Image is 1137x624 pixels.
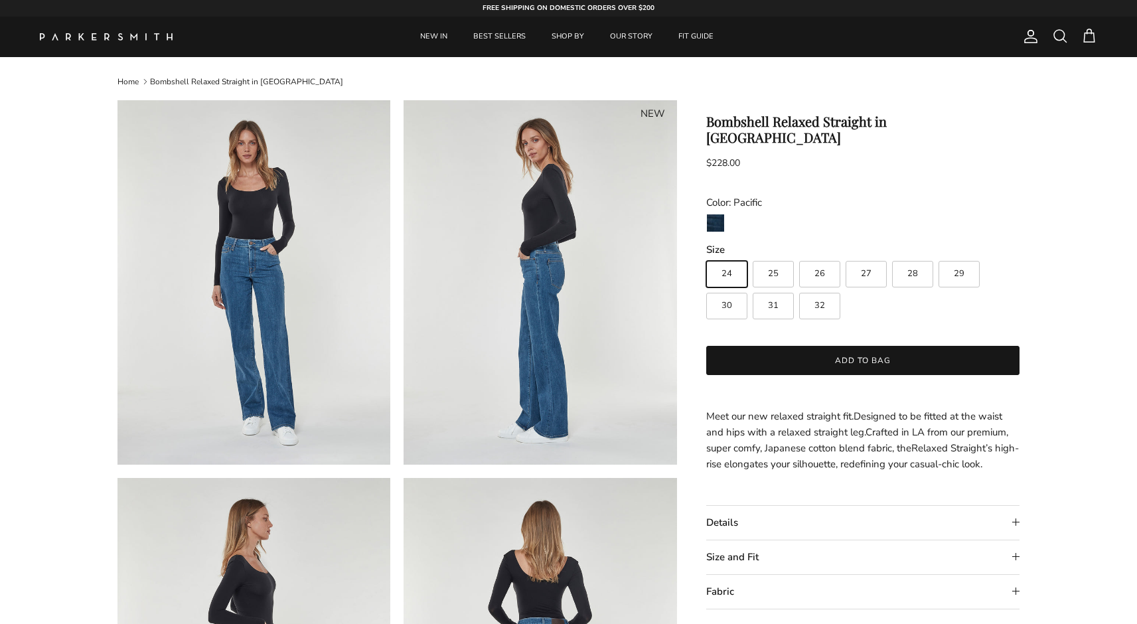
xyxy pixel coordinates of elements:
a: SHOP BY [540,17,596,57]
span: 24 [721,270,732,278]
div: Color: Pacific [706,195,1020,210]
div: Primary [198,17,937,57]
span: 30 [721,301,732,310]
a: BEST SELLERS [461,17,538,57]
span: 26 [814,270,825,278]
img: Pacific [707,214,724,232]
summary: Size and Fit [706,540,1020,574]
button: Add to bag [706,346,1020,375]
legend: Size [706,243,725,257]
span: 25 [768,270,779,278]
summary: Fabric [706,575,1020,609]
span: 28 [907,270,918,278]
summary: Details [706,506,1020,540]
span: Meet our new relaxed straight fit. [706,410,854,423]
h1: Bombshell Relaxed Straight in [GEOGRAPHIC_DATA] [706,114,1020,145]
a: Bombshell Relaxed Straight in [GEOGRAPHIC_DATA] [150,76,343,87]
span: 27 [861,270,872,278]
a: Account [1018,29,1039,44]
span: Relaxed Straight’s high-rise elongates your silhouette, redefining your casual-chic look. [706,441,1019,471]
a: FIT GUIDE [666,17,725,57]
nav: Breadcrumbs [117,76,1020,87]
strong: FREE SHIPPING ON DOMESTIC ORDERS OVER $200 [483,3,654,13]
a: OUR STORY [598,17,664,57]
a: Pacific [706,214,725,236]
span: 31 [768,301,779,310]
span: Designed to be fitted at the waist and hips with a relaxed straight leg. [706,410,1002,439]
span: 32 [814,301,825,310]
a: NEW IN [408,17,459,57]
img: Parker Smith [40,33,173,40]
span: $228.00 [706,157,740,169]
span: 29 [954,270,964,278]
a: Home [117,76,139,87]
span: Crafted in LA from our premium, super comfy, Japanese cotton blend fabric, the [706,426,1008,455]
